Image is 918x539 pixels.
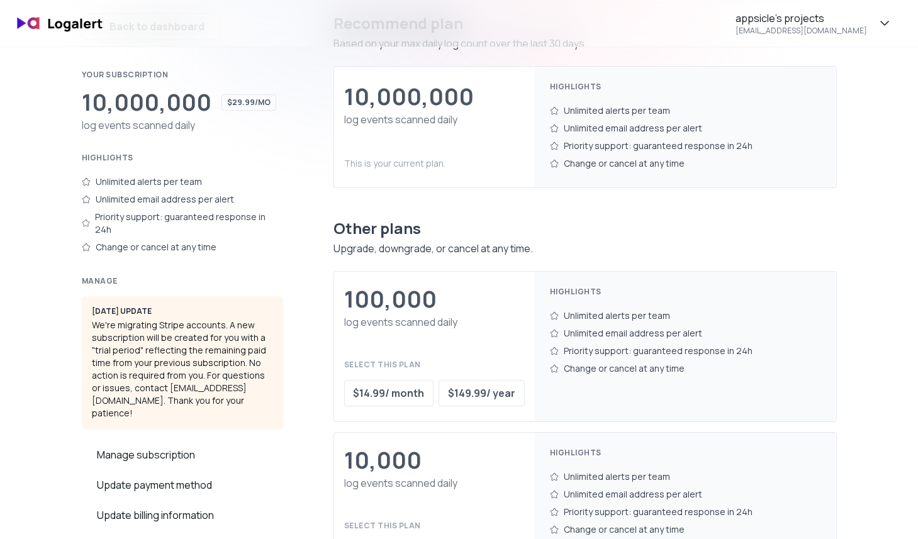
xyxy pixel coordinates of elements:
div: log events scanned daily [344,112,525,127]
div: [DATE] update [92,306,273,316]
div: 100,000 [344,287,437,312]
div: Manage [82,276,283,286]
div: Select this plan [344,521,525,531]
div: Unlimited email address per alert [550,486,821,503]
div: Unlimited alerts per team [82,173,283,191]
div: Change or cancel at any time [550,521,821,538]
img: logo [10,9,111,38]
div: Change or cancel at any time [550,360,821,377]
div: $ 14.99 / month [353,386,424,401]
a: Update billing information [82,500,283,530]
div: Highlights [550,287,821,297]
div: log events scanned daily [82,118,283,133]
div: Highlights [82,153,283,163]
div: 10,000,000 [82,90,211,115]
div: Unlimited email address per alert [82,191,283,208]
div: 10,000,000 [344,84,474,109]
div: log events scanned daily [344,475,525,491]
div: Other plans [333,218,837,238]
div: Select this plan [344,360,525,370]
div: Priority support: guaranteed response in 24h [550,503,821,521]
div: Highlights [550,448,821,458]
div: Unlimited email address per alert [550,325,821,342]
div: 10,000 [344,448,422,473]
div: appsicle's projects [736,11,824,26]
div: $29.99/mo [221,94,276,111]
div: log events scanned daily [344,314,525,330]
div: Change or cancel at any time [550,155,821,172]
div: [EMAIL_ADDRESS][DOMAIN_NAME] [736,26,867,36]
div: Priority support: guaranteed response in 24h [550,342,821,360]
div: Unlimited alerts per team [550,468,821,486]
div: $ 149.99 / year [448,386,515,401]
button: $149.99/ year [439,380,525,406]
div: Priority support: guaranteed response in 24h [82,208,283,238]
div: Unlimited email address per alert [550,119,821,137]
div: Change or cancel at any time [82,238,283,256]
button: appsicle's projects[EMAIL_ADDRESS][DOMAIN_NAME] [720,5,908,42]
button: $14.99/ month [344,380,434,406]
a: Update payment method [82,470,283,500]
div: Upgrade, downgrade, or cancel at any time. [333,241,837,256]
div: This is your current plan. [344,157,525,170]
div: Your subscription [82,70,283,80]
div: Unlimited alerts per team [550,102,821,119]
div: Priority support: guaranteed response in 24h [550,137,821,155]
div: We're migrating Stripe accounts. A new subscription will be created for you with a "trial period"... [82,296,283,430]
div: Unlimited alerts per team [550,307,821,325]
a: Manage subscription [82,440,283,470]
div: Highlights [550,82,821,92]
